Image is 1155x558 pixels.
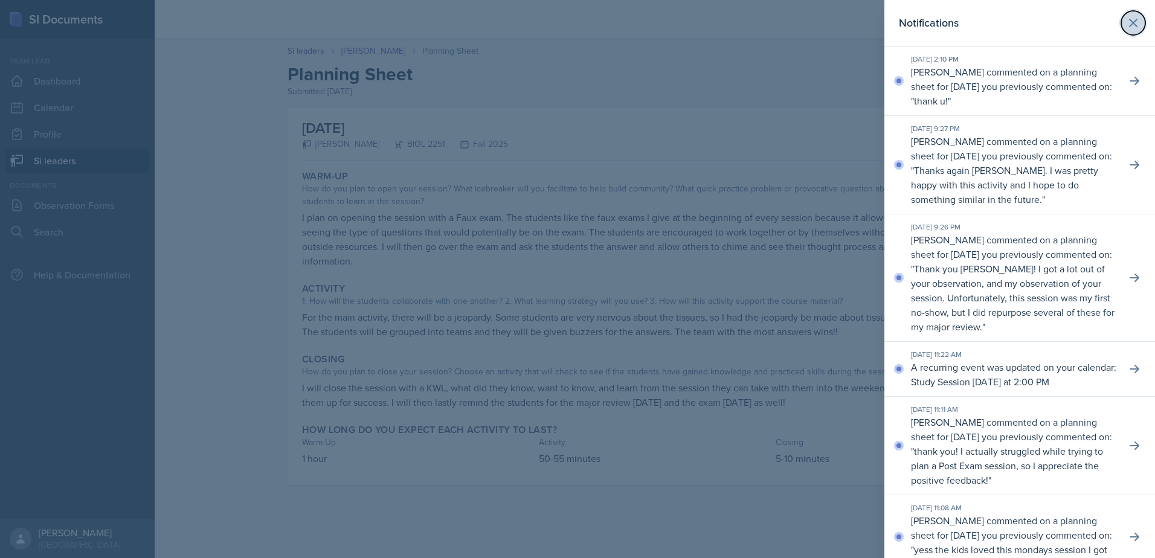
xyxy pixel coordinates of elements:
[911,415,1116,487] p: [PERSON_NAME] commented on a planning sheet for [DATE] you previously commented on: " "
[911,349,1116,360] div: [DATE] 11:22 AM
[911,262,1115,333] p: Thank you [PERSON_NAME]! I got a lot out of your observation, and my observation of your session....
[911,502,1116,513] div: [DATE] 11:08 AM
[911,164,1098,206] p: Thanks again [PERSON_NAME]. I was pretty happy with this activity and I hope to do something simi...
[911,232,1116,334] p: [PERSON_NAME] commented on a planning sheet for [DATE] you previously commented on: " "
[911,404,1116,415] div: [DATE] 11:11 AM
[914,94,948,107] p: thank u!
[911,134,1116,207] p: [PERSON_NAME] commented on a planning sheet for [DATE] you previously commented on: " "
[911,222,1116,232] div: [DATE] 9:26 PM
[911,65,1116,108] p: [PERSON_NAME] commented on a planning sheet for [DATE] you previously commented on: " "
[911,444,1103,487] p: thank you! I actually struggled while trying to plan a Post Exam session, so I appreciate the pos...
[899,14,959,31] h2: Notifications
[911,123,1116,134] div: [DATE] 9:27 PM
[911,360,1116,389] p: A recurring event was updated on your calendar: Study Session [DATE] at 2:00 PM
[911,54,1116,65] div: [DATE] 2:10 PM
